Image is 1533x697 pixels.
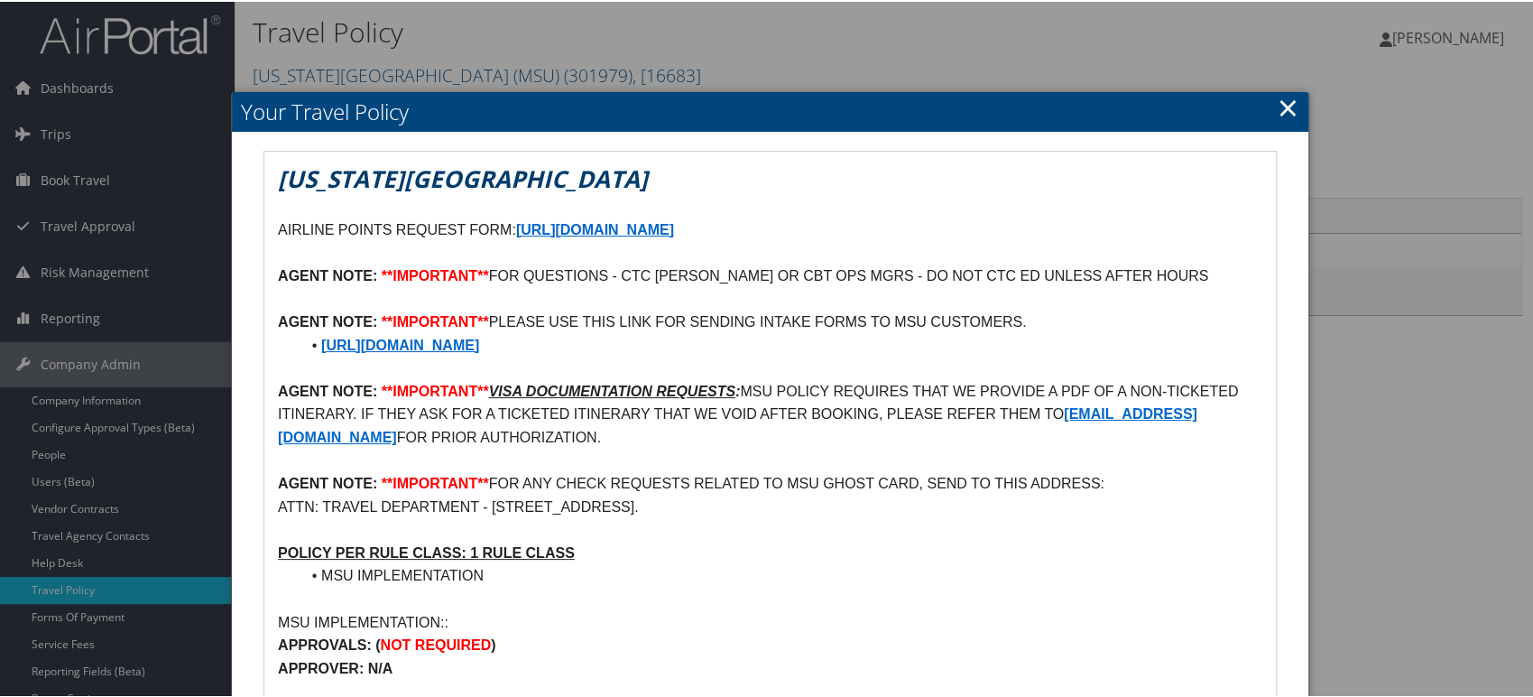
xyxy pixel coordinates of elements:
u: VISA DOCUMENTATION REQUESTS [489,382,736,397]
strong: NOT REQUIRED [381,636,492,651]
strong: AGENT NOTE: [278,266,377,282]
p: PLEASE USE THIS LINK FOR SENDING INTAKE FORMS TO MSU CUSTOMERS. [278,309,1262,332]
a: Close [1278,88,1298,124]
p: MSU POLICY REQUIRES THAT WE PROVIDE A PDF OF A NON-TICKETED ITINERARY. IF THEY ASK FOR A TICKETED... [278,378,1262,448]
h2: Your Travel Policy [232,90,1308,130]
strong: AGENT NOTE: [278,382,377,397]
em: [US_STATE][GEOGRAPHIC_DATA] [278,161,648,193]
strong: AGENT NOTE: [278,474,377,489]
strong: AGENT NOTE: [278,312,377,328]
u: POLICY PER RULE CLASS: 1 RULE CLASS [278,544,575,559]
p: ATTN: TRAVEL DEPARTMENT - [STREET_ADDRESS]. [278,494,1262,517]
em: : [489,382,741,397]
strong: ) [491,636,495,651]
a: [EMAIL_ADDRESS][DOMAIN_NAME] [278,404,1197,443]
a: [URL][DOMAIN_NAME] [321,336,479,351]
strong: APPROVER: N/A [278,659,392,674]
p: FOR QUESTIONS - CTC [PERSON_NAME] OR CBT OPS MGRS - DO NOT CTC ED UNLESS AFTER HOURS [278,263,1262,286]
a: [URL][DOMAIN_NAME] [516,220,674,236]
p: MSU IMPLEMENTATION:: [278,609,1262,633]
li: MSU IMPLEMENTATION [300,562,1262,586]
p: FOR ANY CHECK REQUESTS RELATED TO MSU GHOST CARD, SEND TO THIS ADDRESS: [278,470,1262,494]
strong: APPROVALS: ( [278,636,380,651]
p: AIRLINE POINTS REQUEST FORM: [278,217,1262,240]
